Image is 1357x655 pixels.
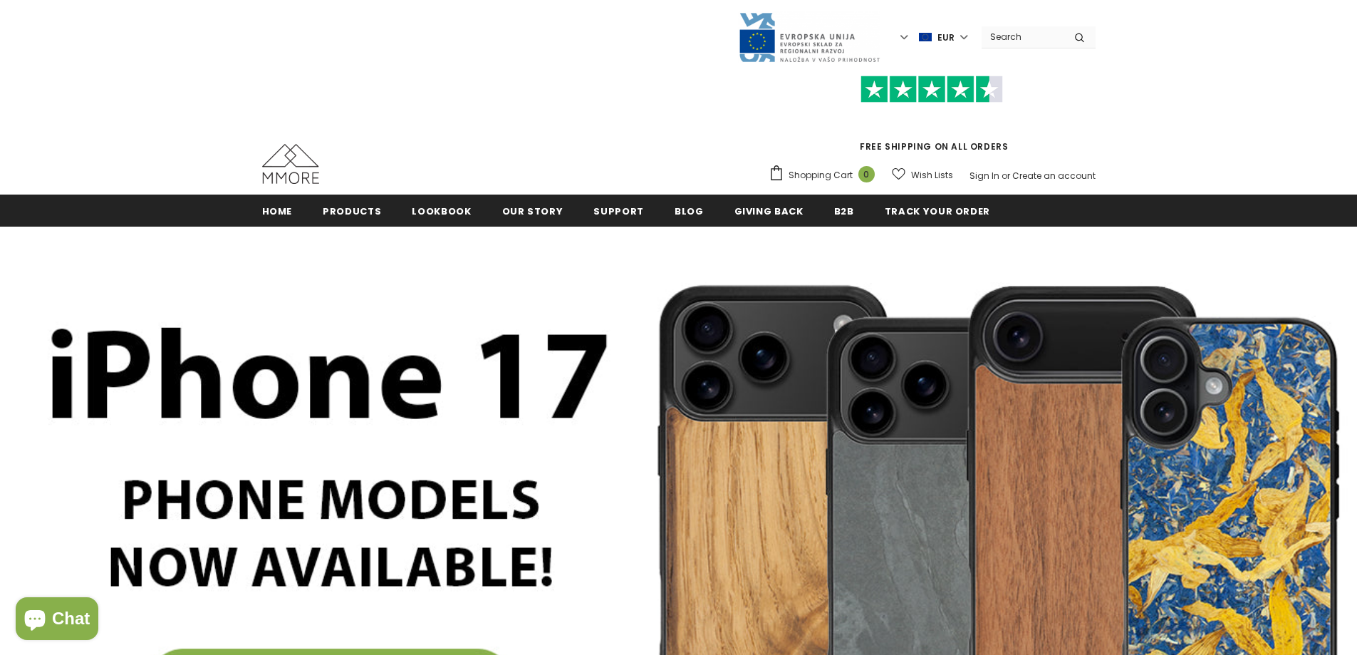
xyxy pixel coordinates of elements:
[834,195,854,227] a: B2B
[769,103,1096,140] iframe: Customer reviews powered by Trustpilot
[861,76,1003,103] img: Trust Pilot Stars
[858,166,875,182] span: 0
[937,31,955,45] span: EUR
[892,163,953,187] a: Wish Lists
[502,205,563,218] span: Our Story
[412,195,471,227] a: Lookbook
[734,205,804,218] span: Giving back
[1002,170,1010,182] span: or
[885,205,990,218] span: Track your order
[1012,170,1096,182] a: Create an account
[675,195,704,227] a: Blog
[323,205,381,218] span: Products
[982,26,1064,47] input: Search Site
[738,11,880,63] img: Javni Razpis
[323,195,381,227] a: Products
[734,195,804,227] a: Giving back
[789,168,853,182] span: Shopping Cart
[412,205,471,218] span: Lookbook
[262,195,293,227] a: Home
[738,31,880,43] a: Javni Razpis
[675,205,704,218] span: Blog
[769,82,1096,153] span: FREE SHIPPING ON ALL ORDERS
[769,165,882,186] a: Shopping Cart 0
[11,597,103,644] inbox-online-store-chat: Shopify online store chat
[262,205,293,218] span: Home
[911,168,953,182] span: Wish Lists
[885,195,990,227] a: Track your order
[834,205,854,218] span: B2B
[262,144,319,184] img: MMORE Cases
[502,195,563,227] a: Our Story
[593,205,644,218] span: support
[593,195,644,227] a: support
[969,170,999,182] a: Sign In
